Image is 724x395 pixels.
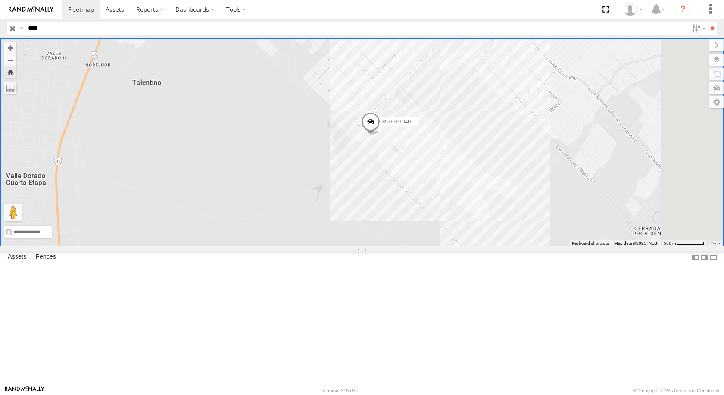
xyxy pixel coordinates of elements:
img: rand-logo.svg [9,6,53,13]
button: Zoom in [4,42,16,54]
span: Map data ©2025 INEGI [614,241,658,246]
a: Terms and Conditions [674,388,719,393]
i: ? [676,3,690,16]
label: Dock Summary Table to the Right [700,251,708,263]
a: Visit our Website [5,386,44,395]
button: Map Scale: 500 m per 61 pixels [661,240,707,246]
button: Zoom Home [4,66,16,78]
label: Measure [4,82,16,94]
button: Drag Pegman onto the map to open Street View [4,204,22,221]
div: MANUEL HERNANDEZ [621,3,646,16]
label: Assets [3,251,31,263]
a: Terms [711,242,720,245]
label: Search Filter Options [689,22,707,35]
button: Keyboard shortcuts [572,240,609,246]
label: Fences [31,251,60,263]
button: Zoom out [4,54,16,66]
span: 357660104093935 [382,119,425,125]
div: Version: 305.03 [323,388,356,393]
label: Map Settings [709,96,724,108]
span: 500 m [664,241,676,246]
label: Hide Summary Table [709,251,718,263]
div: © Copyright 2025 - [633,388,719,393]
label: Search Query [18,22,25,35]
label: Dock Summary Table to the Left [691,251,700,263]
